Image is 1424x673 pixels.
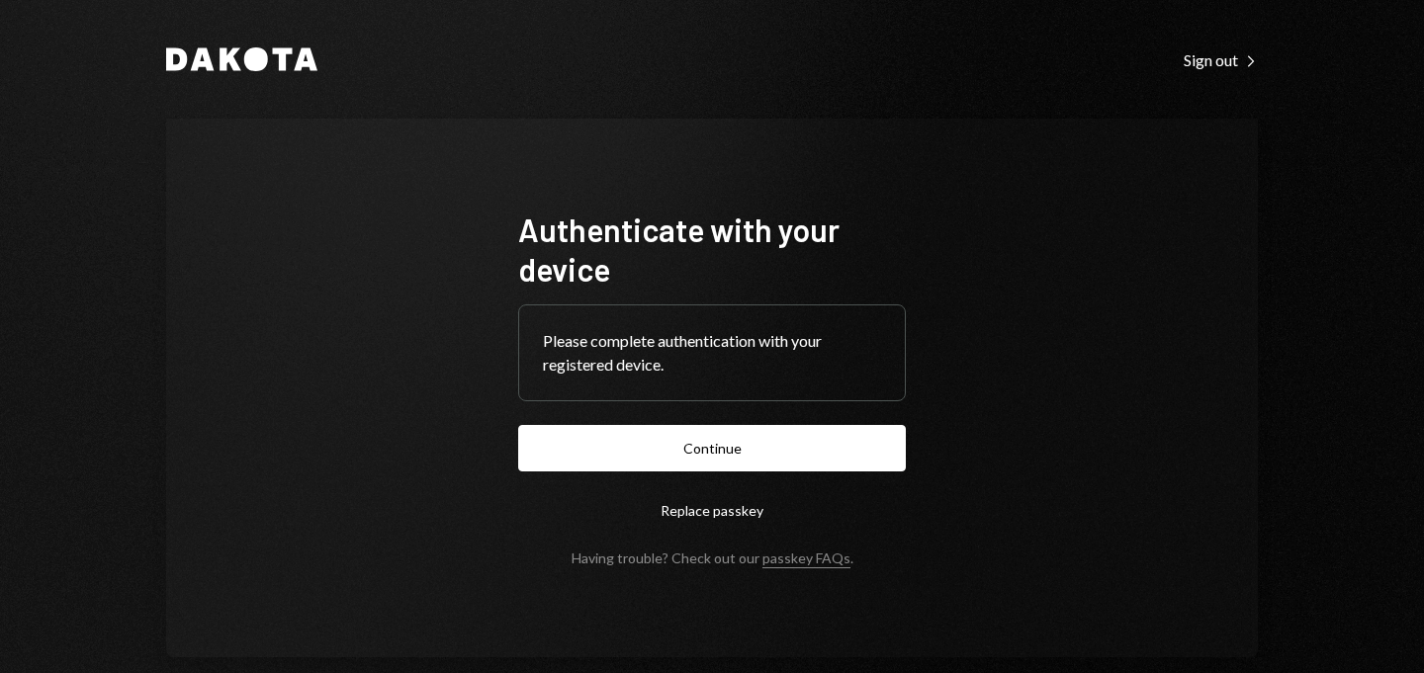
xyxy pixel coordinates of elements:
div: Please complete authentication with your registered device. [543,329,881,377]
button: Continue [518,425,906,471]
div: Sign out [1184,50,1258,70]
a: Sign out [1184,48,1258,70]
div: Having trouble? Check out our . [572,549,853,566]
a: passkey FAQs [762,549,850,568]
button: Replace passkey [518,487,906,534]
h1: Authenticate with your device [518,210,906,289]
